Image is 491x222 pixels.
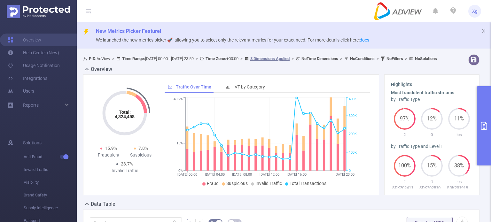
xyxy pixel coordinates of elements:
[8,34,41,46] a: Overview
[115,114,135,119] tspan: 4,324,458
[138,146,148,151] span: 7.8%
[232,172,252,177] tspan: [DATE] 08:00
[391,185,418,191] p: SDK20241125111157euijkedccjrky63
[91,200,115,208] h2: Data Table
[207,181,219,186] span: Fraud
[250,56,290,61] u: 8 Dimensions Applied
[349,114,357,118] tspan: 300K
[121,161,133,166] span: 23.7%
[375,56,381,61] span: >
[83,29,90,35] i: icon: thunderbolt
[8,59,60,72] a: Usage Notification
[119,110,131,115] tspan: Total:
[24,202,77,214] span: Supply Intelligence
[391,132,418,138] p: 2
[421,163,443,168] span: 15%
[194,56,200,61] span: >
[446,179,473,185] p: ios
[8,46,59,59] a: Help Center (New)
[481,27,486,34] button: icon: close
[205,172,225,177] tspan: [DATE] 04:00
[8,85,34,97] a: Users
[418,185,445,191] p: SDK202510211003097k4b8bd81fh0iw0
[448,116,470,121] span: 11%
[301,56,338,61] b: No Time Dimensions
[8,72,47,85] a: Integrations
[448,163,470,168] span: 38%
[24,176,77,189] span: Visibility
[446,132,473,138] p: ios
[233,84,265,89] span: IVT by Category
[7,5,70,18] img: Protected Media
[418,132,445,138] p: 0
[24,150,77,163] span: Anti-Fraud
[24,189,77,202] span: Brand Safety
[260,172,279,177] tspan: [DATE] 12:00
[168,85,172,89] i: icon: line-chart
[125,152,157,158] div: Suspicious
[226,181,248,186] span: Suspicious
[391,143,473,150] div: by Traffic Type and Level 1
[338,56,344,61] span: >
[122,56,145,61] b: Time Range:
[24,163,77,176] span: Invalid Traffic
[287,172,307,177] tspan: [DATE] 16:00
[105,146,117,151] span: 15.9%
[92,152,125,158] div: Fraudulent
[290,56,296,61] span: >
[176,142,183,146] tspan: 15%
[391,179,418,185] p: 2
[23,136,42,149] span: Solutions
[23,99,39,111] a: Reports
[238,56,245,61] span: >
[96,37,369,42] span: We launched the new metrics picker 🚀, allowing you to select only the relevant metrics for your e...
[360,37,369,42] a: docs
[391,81,473,88] h3: Highlights
[206,56,226,61] b: Time Zone:
[23,103,39,108] span: Reports
[174,97,183,102] tspan: 40.2%
[481,29,486,33] i: icon: close
[386,56,403,61] b: No Filters
[109,167,141,174] div: Invalid Traffic
[349,150,357,155] tspan: 100K
[177,172,197,177] tspan: [DATE] 00:00
[421,116,443,121] span: 12%
[349,132,357,136] tspan: 200K
[290,181,326,186] span: Total Transactions
[110,56,116,61] span: >
[391,90,454,95] b: Most fraudulent traffic streams
[91,65,112,73] h2: Overview
[403,56,409,61] span: >
[418,179,445,185] p: 0
[349,169,351,173] tspan: 0
[394,163,416,168] span: 100%
[335,172,355,177] tspan: [DATE] 23:00
[349,97,357,102] tspan: 400K
[178,169,183,173] tspan: 0%
[415,56,437,61] b: No Solutions
[83,57,89,61] i: icon: user
[472,5,478,18] span: Xg
[96,28,161,34] span: New Metrics Picker Feature!
[176,84,211,89] span: Traffic Over Time
[225,85,230,89] i: icon: bar-chart
[394,116,416,121] span: 97%
[83,56,437,61] span: AdView [DATE] 00:00 - [DATE] 23:59 +00:00
[446,185,473,191] p: SDK20191811061225glpgaku0pgvq7an
[255,181,282,186] span: Invalid Traffic
[89,56,97,61] b: PID:
[391,96,473,103] div: by Traffic Type
[350,56,375,61] b: No Conditions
